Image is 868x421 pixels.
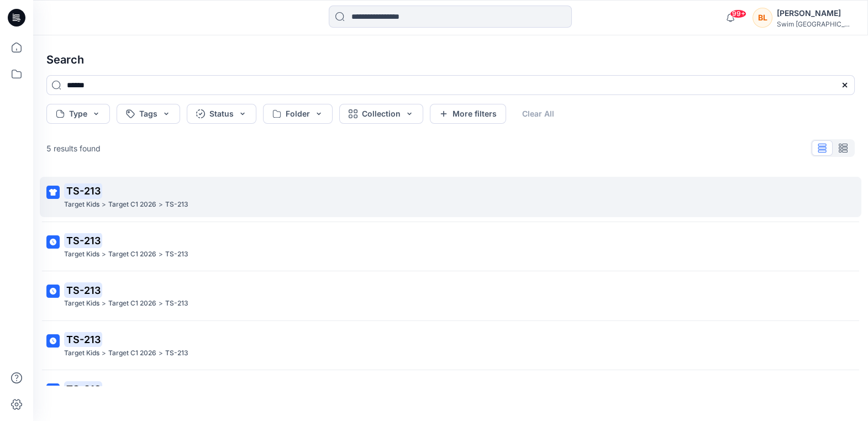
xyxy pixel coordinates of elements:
p: Target C1 2026 [108,249,156,260]
h4: Search [38,44,864,75]
p: > [159,348,163,359]
span: 99+ [730,9,746,18]
button: Folder [263,104,333,124]
p: TS-213 [165,298,188,309]
button: More filters [430,104,506,124]
p: > [102,199,106,211]
a: TS-213Target Kids>Target C1 2026>TS-213 [40,227,861,267]
p: TS-213 [165,348,188,359]
div: Swim [GEOGRAPHIC_DATA] [777,20,854,28]
p: > [102,249,106,260]
p: TS-213 [165,249,188,260]
p: 5 results found [46,143,101,154]
p: Target C1 2026 [108,199,156,211]
button: Collection [339,104,423,124]
mark: TS-213 [64,331,102,347]
mark: TS-213 [64,183,102,198]
p: > [159,199,163,211]
a: TS-213Target Kids>Target C1 2026>TS-213 [40,325,861,366]
p: > [102,298,106,309]
button: Type [46,104,110,124]
button: Status [187,104,256,124]
p: Target Kids [64,298,99,309]
a: TS-213Target Kids>Target C1 2026>TS-213 [40,375,861,415]
p: Target Kids [64,199,99,211]
p: Target Kids [64,348,99,359]
mark: TS-213 [64,381,102,397]
div: BL [753,8,772,28]
p: > [102,348,106,359]
mark: TS-213 [64,282,102,298]
p: Target Kids [64,249,99,260]
p: > [159,249,163,260]
p: Target C1 2026 [108,298,156,309]
mark: TS-213 [64,233,102,248]
button: Tags [117,104,180,124]
p: TS-213 [165,199,188,211]
div: [PERSON_NAME] [777,7,854,20]
a: TS-213Target Kids>Target C1 2026>TS-213 [40,276,861,316]
a: TS-213Target Kids>Target C1 2026>TS-213 [40,177,861,217]
p: > [159,298,163,309]
p: Target C1 2026 [108,348,156,359]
